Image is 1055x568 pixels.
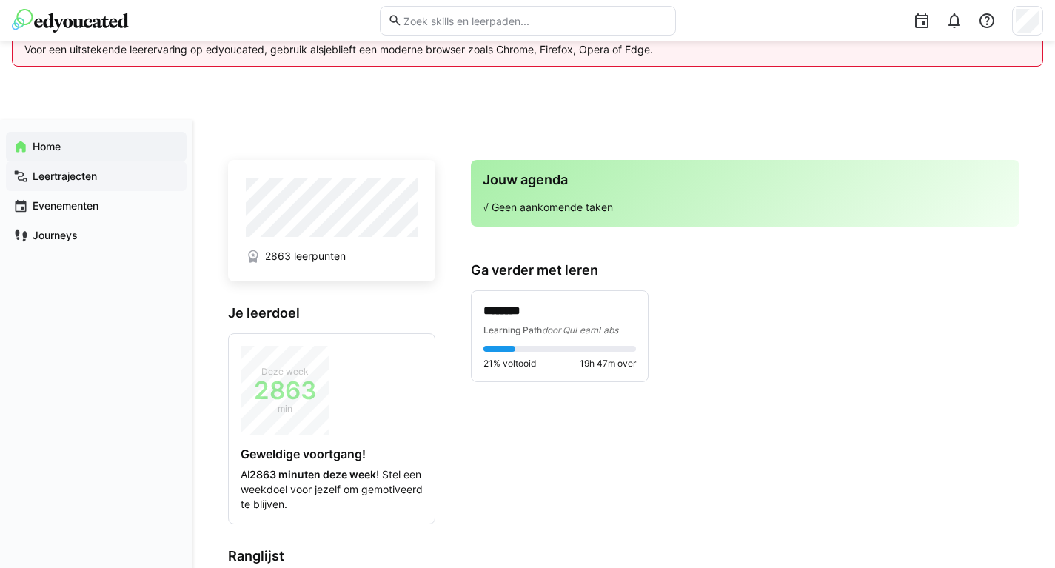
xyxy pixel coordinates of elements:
span: 2863 leerpunten [265,249,346,264]
span: door QuLearnLabs [542,324,618,335]
span: 21% voltooid [483,358,536,370]
h4: Geweldige voortgang! [241,447,423,461]
span: Learning Path [483,324,542,335]
p: Voor een uitstekende leerervaring op edyoucated, gebruik alsjeblieft een moderne browser zoals Ch... [24,42,1031,57]
h3: Ga verder met leren [471,262,1019,278]
h3: Jouw agenda [483,172,1008,188]
h3: Ranglijst [228,548,435,564]
span: 19h 47m over [580,358,636,370]
strong: 2863 minuten deze week [249,468,376,481]
h3: Je leerdoel [228,305,435,321]
p: √ Geen aankomende taken [483,200,1008,215]
input: Zoek skills en leerpaden... [402,14,667,27]
p: Al ! Stel een weekdoel voor jezelf om gemotiveerd te blijven. [241,467,423,512]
